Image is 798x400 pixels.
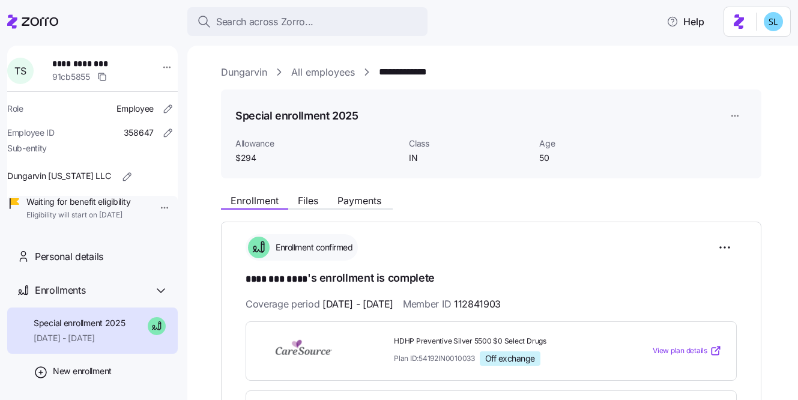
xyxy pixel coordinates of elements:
span: Coverage period [246,297,393,312]
span: $294 [235,152,399,164]
span: 112841903 [454,297,501,312]
span: 358647 [124,127,154,139]
span: Allowance [235,138,399,150]
span: Enrollment [231,196,279,205]
span: Member ID [403,297,501,312]
h1: 's enrollment is complete [246,270,737,287]
span: [DATE] - [DATE] [322,297,393,312]
span: Files [298,196,318,205]
span: Age [539,138,660,150]
span: Employee ID [7,127,55,139]
button: Search across Zorro... [187,7,428,36]
h1: Special enrollment 2025 [235,108,358,123]
span: Special enrollment 2025 [34,317,125,329]
span: 91cb5855 [52,71,90,83]
span: Personal details [35,249,103,264]
span: Class [409,138,530,150]
span: New enrollment [53,365,112,377]
a: Dungarvin [221,65,267,80]
span: Plan ID: 54192IN0010033 [394,353,475,363]
span: Dungarvin [US_STATE] LLC [7,170,110,182]
span: Search across Zorro... [216,14,313,29]
span: IN [409,152,530,164]
button: Help [657,10,714,34]
span: 50 [539,152,660,164]
img: 7c620d928e46699fcfb78cede4daf1d1 [764,12,783,31]
span: T S [14,66,26,76]
a: View plan details [653,345,722,357]
span: Payments [337,196,381,205]
span: [DATE] - [DATE] [34,332,125,344]
span: Role [7,103,23,115]
span: Employee [116,103,154,115]
span: Eligibility will start on [DATE] [26,210,130,220]
img: CareSource [261,337,347,365]
span: Off exchange [485,353,535,364]
span: Sub-entity [7,142,47,154]
span: Enrollment confirmed [272,241,352,253]
span: Waiting for benefit eligibility [26,196,130,208]
span: Help [667,14,704,29]
span: Enrollments [35,283,85,298]
span: View plan details [653,345,707,357]
span: HDHP Preventive Silver 5500 $0 Select Drugs [394,336,604,347]
a: All employees [291,65,355,80]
